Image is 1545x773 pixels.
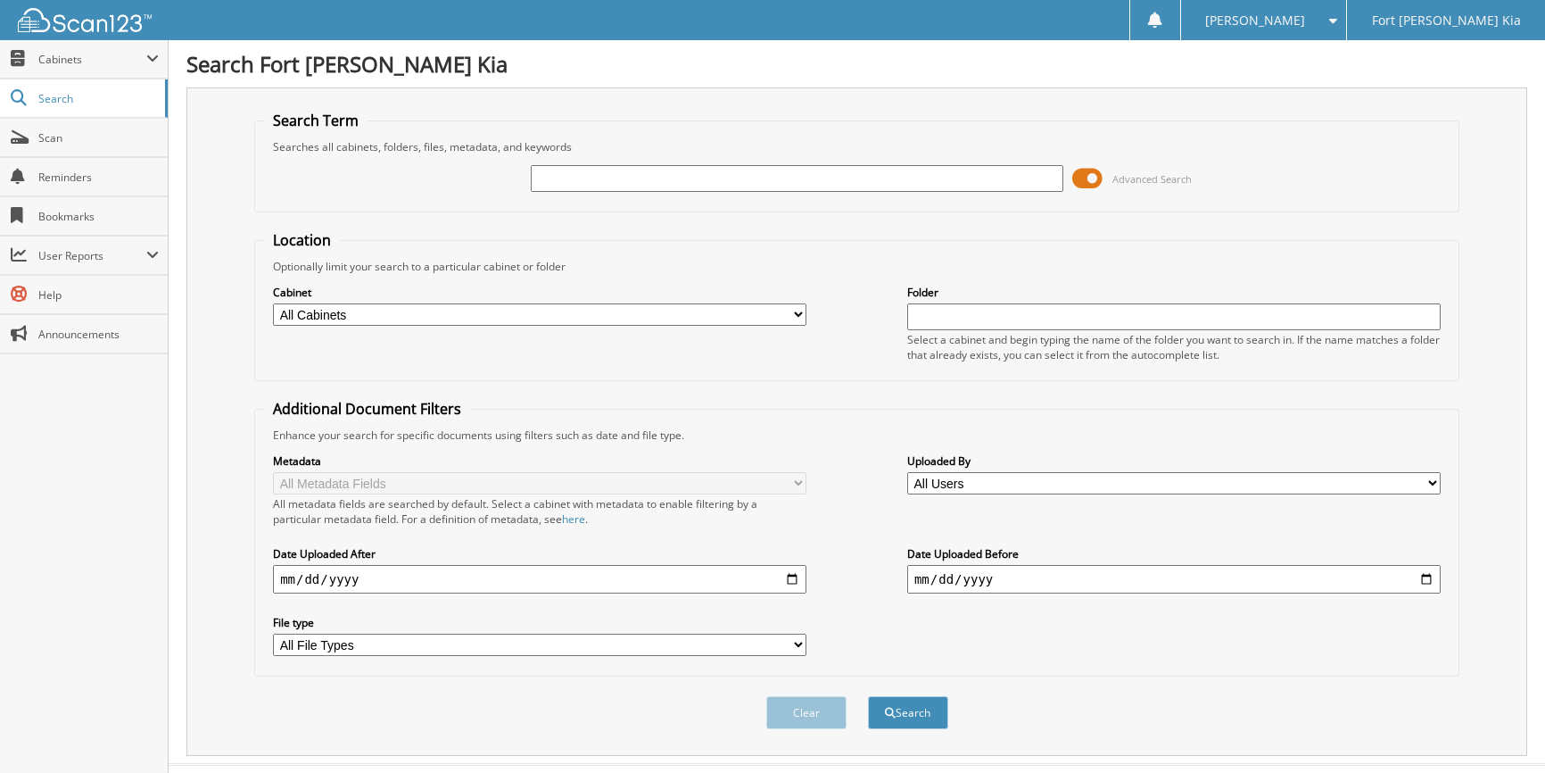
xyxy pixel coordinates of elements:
span: Bookmarks [38,209,159,224]
div: Select a cabinet and begin typing the name of the folder you want to search in. If the name match... [907,332,1441,362]
label: Metadata [273,453,806,469]
span: Fort [PERSON_NAME] Kia [1372,15,1521,26]
button: Clear [766,696,847,729]
span: Advanced Search [1112,172,1192,186]
label: Cabinet [273,285,806,300]
legend: Additional Document Filters [264,399,470,419]
label: Folder [907,285,1441,300]
span: [PERSON_NAME] [1205,15,1305,26]
label: Date Uploaded After [273,546,806,561]
div: Searches all cabinets, folders, files, metadata, and keywords [264,139,1450,154]
a: here [562,511,585,527]
h1: Search Fort [PERSON_NAME] Kia [186,49,1527,79]
label: Uploaded By [907,453,1441,469]
label: File type [273,615,806,630]
span: Help [38,287,159,303]
div: Enhance your search for specific documents using filters such as date and file type. [264,428,1450,443]
span: Announcements [38,327,159,342]
span: Cabinets [38,52,146,67]
span: Scan [38,130,159,145]
span: Search [38,91,156,106]
img: scan123-logo-white.svg [18,8,152,32]
label: Date Uploaded Before [907,546,1441,561]
input: start [273,565,806,594]
button: Search [868,696,948,729]
div: Optionally limit your search to a particular cabinet or folder [264,259,1450,274]
input: end [907,565,1441,594]
span: User Reports [38,248,146,263]
span: Reminders [38,170,159,185]
legend: Location [264,230,340,250]
div: All metadata fields are searched by default. Select a cabinet with metadata to enable filtering b... [273,496,806,527]
legend: Search Term [264,111,368,130]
